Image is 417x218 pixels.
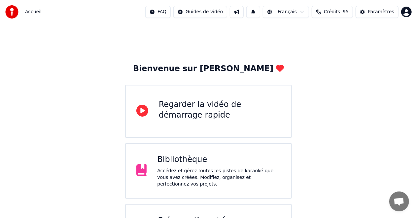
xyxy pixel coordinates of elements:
[133,64,284,74] div: Bienvenue sur [PERSON_NAME]
[356,6,399,18] button: Paramètres
[145,6,171,18] button: FAQ
[312,6,353,18] button: Crédits95
[157,154,281,165] div: Bibliothèque
[173,6,227,18] button: Guides de vidéo
[25,9,42,15] span: Accueil
[343,9,349,15] span: 95
[324,9,340,15] span: Crédits
[159,99,281,121] div: Regarder la vidéo de démarrage rapide
[368,9,394,15] div: Paramètres
[5,5,18,19] img: youka
[157,168,281,188] div: Accédez et gérez toutes les pistes de karaoké que vous avez créées. Modifiez, organisez et perfec...
[25,9,42,15] nav: breadcrumb
[389,191,409,211] div: Ouvrir le chat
